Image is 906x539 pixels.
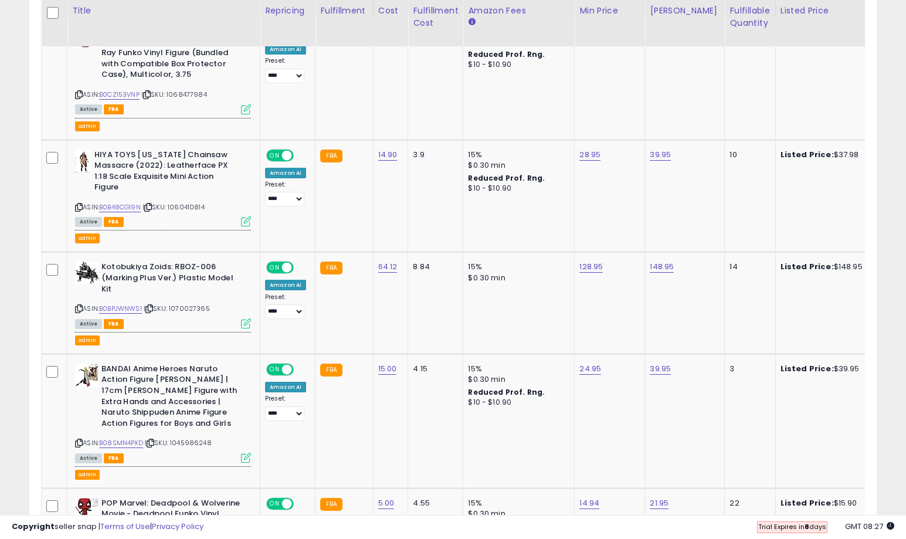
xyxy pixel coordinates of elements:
b: Reduced Prof. Rng. [468,49,545,59]
div: 15% [468,262,565,272]
div: [PERSON_NAME] [650,5,720,17]
small: FBA [320,498,342,511]
div: $15.90 [781,498,878,509]
img: 5169JLbxcHL._SL40_.jpg [75,262,99,284]
a: 128.95 [579,261,603,273]
a: 21.95 [650,497,669,509]
a: 64.12 [378,261,398,273]
div: Amazon AI [265,280,306,290]
div: ASIN: [75,262,251,327]
a: B0CZ153VNP [99,90,140,100]
span: | SKU: 1045986248 [145,438,212,448]
span: FBA [104,319,124,329]
div: Min Price [579,5,640,17]
span: 2025-10-9 08:27 GMT [845,521,894,532]
div: ASIN: [75,150,251,226]
button: admin [75,470,100,480]
div: 22 [729,498,766,509]
a: 28.95 [579,149,600,161]
img: 41zcgYXklwL._SL40_.jpg [75,498,99,520]
span: All listings currently available for purchase on Amazon [75,104,102,114]
a: 148.95 [650,261,674,273]
a: 15.00 [378,363,397,375]
a: Terms of Use [100,521,150,532]
div: 14 [729,262,766,272]
div: ASIN: [75,26,251,113]
div: Preset: [265,395,306,421]
span: | SKU: 1070027365 [144,304,210,313]
small: FBA [320,364,342,377]
div: $37.98 [781,150,878,160]
div: seller snap | | [12,521,203,533]
small: FBA [320,262,342,274]
span: | SKU: 1060410814 [142,202,205,212]
button: admin [75,233,100,243]
a: B0B48CG19N [99,202,141,212]
div: Cost [378,5,403,17]
img: 415dl8wr2iL._SL40_.jpg [75,150,91,173]
div: 4.15 [413,364,454,374]
div: $10 - $10.90 [468,184,565,194]
div: Fulfillment Cost [413,5,458,29]
div: Fulfillment [320,5,368,17]
b: 8 [805,522,809,531]
b: Reduced Prof. Rng. [468,173,545,183]
span: Trial Expires in days [758,522,826,531]
b: Kotobukiya Zoids: RBOZ-006 (Marking Plus Ver.) Plastic Model Kit [101,262,244,297]
span: All listings currently available for purchase on Amazon [75,453,102,463]
b: Listed Price: [781,497,834,509]
span: OFF [292,364,311,374]
span: All listings currently available for purchase on Amazon [75,319,102,329]
div: Title [72,5,255,17]
div: $0.30 min [468,273,565,283]
div: Amazon AI [265,168,306,178]
small: Amazon Fees. [468,17,475,28]
strong: Copyright [12,521,55,532]
div: 15% [468,150,565,160]
span: FBA [104,453,124,463]
span: ON [267,263,282,273]
div: Preset: [265,57,306,83]
div: Preset: [265,181,306,207]
b: Listed Price: [781,149,834,160]
div: Repricing [265,5,310,17]
span: | SKU: 1068477984 [141,90,207,99]
div: 8.84 [413,262,454,272]
div: Amazon AI [265,44,306,55]
b: HIYA TOYS [US_STATE] Chainsaw Massacre (2022): Leatherface PX 1:18 Scale Exquisite Mini Action Fi... [94,150,237,196]
button: admin [75,335,100,345]
a: 14.94 [579,497,599,509]
div: 15% [468,498,565,509]
div: $39.95 [781,364,878,374]
span: ON [267,499,282,509]
span: OFF [292,263,311,273]
b: BANDAI Anime Heroes Naruto Action Figure [PERSON_NAME] | 17cm [PERSON_NAME] Figure with Extra Han... [101,364,244,432]
a: 14.90 [378,149,398,161]
div: Amazon Fees [468,5,569,17]
div: Preset: [265,293,306,320]
div: 3 [729,364,766,374]
div: 4.55 [413,498,454,509]
a: B08SMN4PXD [99,438,143,448]
button: admin [75,121,100,131]
a: Privacy Policy [152,521,203,532]
span: FBA [104,217,124,227]
span: All listings currently available for purchase on Amazon [75,217,102,227]
span: FBA [104,104,124,114]
img: 41cosDHvftL._SL40_.jpg [75,364,99,387]
b: Reduced Prof. Rng. [468,387,545,397]
a: 39.95 [650,149,671,161]
a: 24.95 [579,363,601,375]
b: POP Movies: Godzilla x Kong: The New Empire - Godzilla with Heat-Ray Funko Vinyl Figure (Bundled ... [101,26,244,83]
div: $148.95 [781,262,878,272]
div: ASIN: [75,364,251,462]
div: 3.9 [413,150,454,160]
a: 39.95 [650,363,671,375]
span: ON [267,364,282,374]
span: ON [267,150,282,160]
div: Listed Price [781,5,882,17]
div: Amazon AI [265,382,306,392]
div: $10 - $10.90 [468,60,565,70]
div: Fulfillable Quantity [729,5,770,29]
small: FBA [320,150,342,162]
